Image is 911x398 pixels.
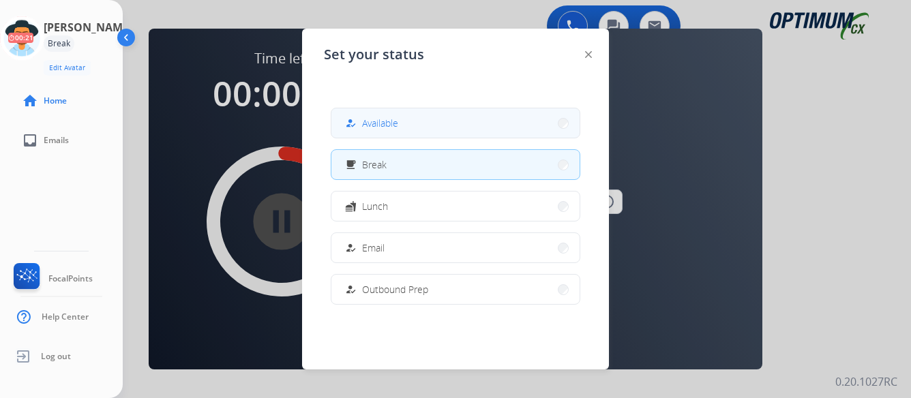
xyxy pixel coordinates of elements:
[48,273,93,284] span: FocalPoints
[42,311,89,322] span: Help Center
[362,282,428,296] span: Outbound Prep
[362,241,385,255] span: Email
[835,373,897,390] p: 0.20.1027RC
[324,45,424,64] span: Set your status
[331,233,580,262] button: Email
[22,93,38,109] mat-icon: home
[345,284,357,295] mat-icon: how_to_reg
[44,95,67,106] span: Home
[345,200,357,212] mat-icon: fastfood
[331,108,580,138] button: Available
[331,192,580,221] button: Lunch
[362,157,387,172] span: Break
[44,60,91,76] button: Edit Avatar
[331,150,580,179] button: Break
[585,51,592,58] img: close-button
[331,275,580,304] button: Outbound Prep
[362,116,398,130] span: Available
[44,135,69,146] span: Emails
[345,159,357,170] mat-icon: free_breakfast
[44,19,132,35] h3: [PERSON_NAME]
[22,132,38,149] mat-icon: inbox
[11,263,93,294] a: FocalPoints
[345,242,357,254] mat-icon: how_to_reg
[362,199,388,213] span: Lunch
[44,35,74,52] div: Break
[345,117,357,129] mat-icon: how_to_reg
[41,351,71,362] span: Log out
